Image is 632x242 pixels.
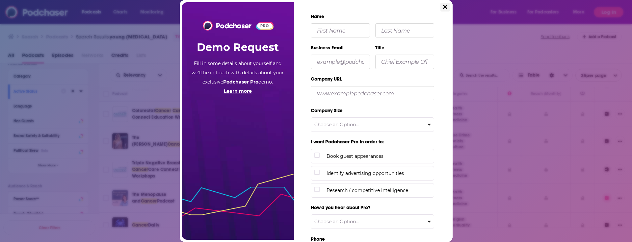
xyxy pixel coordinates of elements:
img: Podchaser - Follow, Share and Rate Podcasts [203,21,252,31]
p: Fill in some details about yourself and we'll be in touch with details about your exclusive demo. [191,59,284,96]
label: Name [311,11,437,23]
input: www.examplepodchaser.com [311,86,434,100]
span: Book guest appearances [327,153,431,160]
span: Identify advertising opportunities [327,170,431,177]
input: Chief Example Officer [375,55,434,69]
b: Podchaser Pro [223,79,258,85]
button: Close [440,3,450,12]
a: Learn more [224,88,252,94]
label: Company URL [311,73,434,86]
a: Podchaser - Follow, Share and Rate Podcasts [203,22,252,29]
h2: Demo Request [197,36,279,59]
label: I want Podchaser Pro in order to: [311,136,437,149]
span: Research / competitive intelligence [327,187,431,194]
label: Business Email [311,42,370,55]
a: Podchaser Logo PRO [203,21,273,31]
label: How'd you hear about Pro? [311,202,437,214]
span: PRO [257,23,273,29]
input: Last Name [375,23,434,37]
label: Company Size [311,105,434,117]
input: example@podchaser.com [311,55,370,69]
input: First Name [311,23,370,37]
label: Title [375,42,434,55]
